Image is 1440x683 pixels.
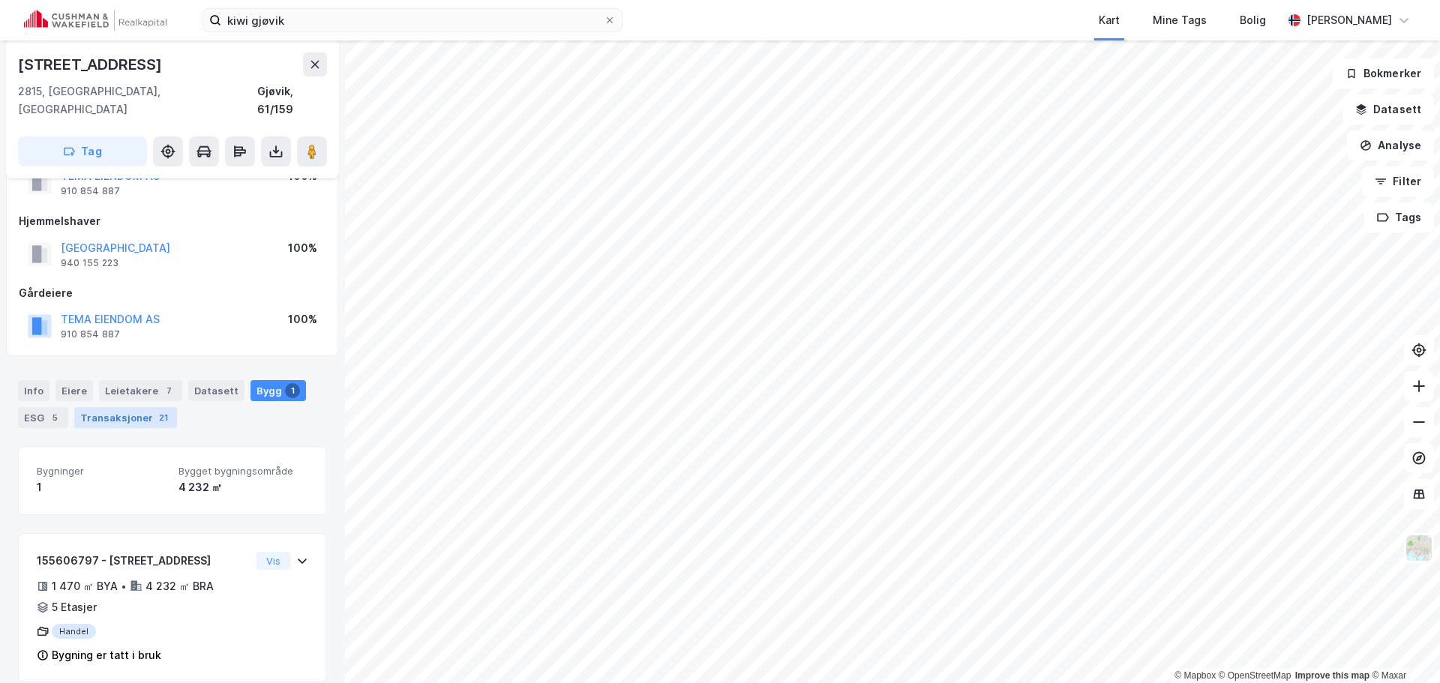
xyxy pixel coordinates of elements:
div: Gjøvik, 61/159 [257,82,327,118]
div: 1 [285,383,300,398]
div: 5 Etasjer [52,598,97,616]
div: 910 854 887 [61,185,120,197]
button: Tags [1364,202,1434,232]
div: Hjemmelshaver [19,212,326,230]
div: Transaksjoner [74,407,177,428]
div: Kart [1099,11,1120,29]
span: Bygget bygningsområde [178,465,308,478]
div: ESG [18,407,68,428]
div: Mine Tags [1153,11,1207,29]
span: Bygninger [37,465,166,478]
div: Bygning er tatt i bruk [52,646,161,664]
div: Gårdeiere [19,284,326,302]
div: 1 470 ㎡ BYA [52,577,118,595]
button: Analyse [1347,130,1434,160]
button: Filter [1362,166,1434,196]
div: 1 [37,478,166,496]
div: 2815, [GEOGRAPHIC_DATA], [GEOGRAPHIC_DATA] [18,82,257,118]
div: 4 232 ㎡ [178,478,308,496]
img: Z [1405,534,1433,562]
button: Bokmerker [1333,58,1434,88]
a: Mapbox [1174,670,1216,681]
button: Datasett [1342,94,1434,124]
div: 940 155 223 [61,257,118,269]
button: Tag [18,136,147,166]
div: Bolig [1240,11,1266,29]
a: OpenStreetMap [1219,670,1291,681]
div: 100% [288,310,317,328]
div: 5 [47,410,62,425]
div: Info [18,380,49,401]
button: Vis [256,552,290,570]
div: 100% [288,239,317,257]
div: [STREET_ADDRESS] [18,52,165,76]
div: Leietakere [99,380,182,401]
a: Improve this map [1295,670,1369,681]
input: Søk på adresse, matrikkel, gårdeiere, leietakere eller personer [221,9,604,31]
div: 21 [156,410,171,425]
div: 4 232 ㎡ BRA [145,577,214,595]
div: • [121,580,127,592]
div: 155606797 - [STREET_ADDRESS] [37,552,250,570]
div: [PERSON_NAME] [1306,11,1392,29]
div: Kontrollprogram for chat [1365,611,1440,683]
div: Datasett [188,380,244,401]
img: cushman-wakefield-realkapital-logo.202ea83816669bd177139c58696a8fa1.svg [24,10,166,31]
div: Eiere [55,380,93,401]
div: Bygg [250,380,306,401]
iframe: Chat Widget [1365,611,1440,683]
div: 7 [161,383,176,398]
div: 910 854 887 [61,328,120,340]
